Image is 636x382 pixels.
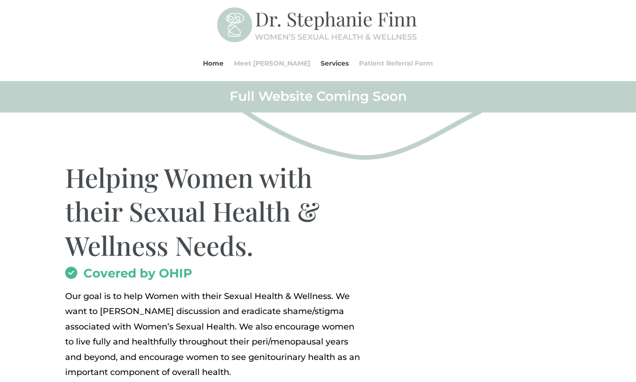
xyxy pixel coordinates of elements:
a: Patient Referral Form [359,45,433,81]
p: Our goal is to help Women with their Sexual Health & Wellness. We want to [PERSON_NAME] discussio... [65,289,363,380]
a: Services [321,45,349,81]
a: Home [203,45,224,81]
a: Meet [PERSON_NAME] [234,45,310,81]
h2: Covered by OHIP [65,267,363,284]
h1: Helping Women with their Sexual Health & Wellness Needs. [65,160,363,267]
div: Page 1 [65,289,363,380]
h2: Full Website Coming Soon [65,88,571,109]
